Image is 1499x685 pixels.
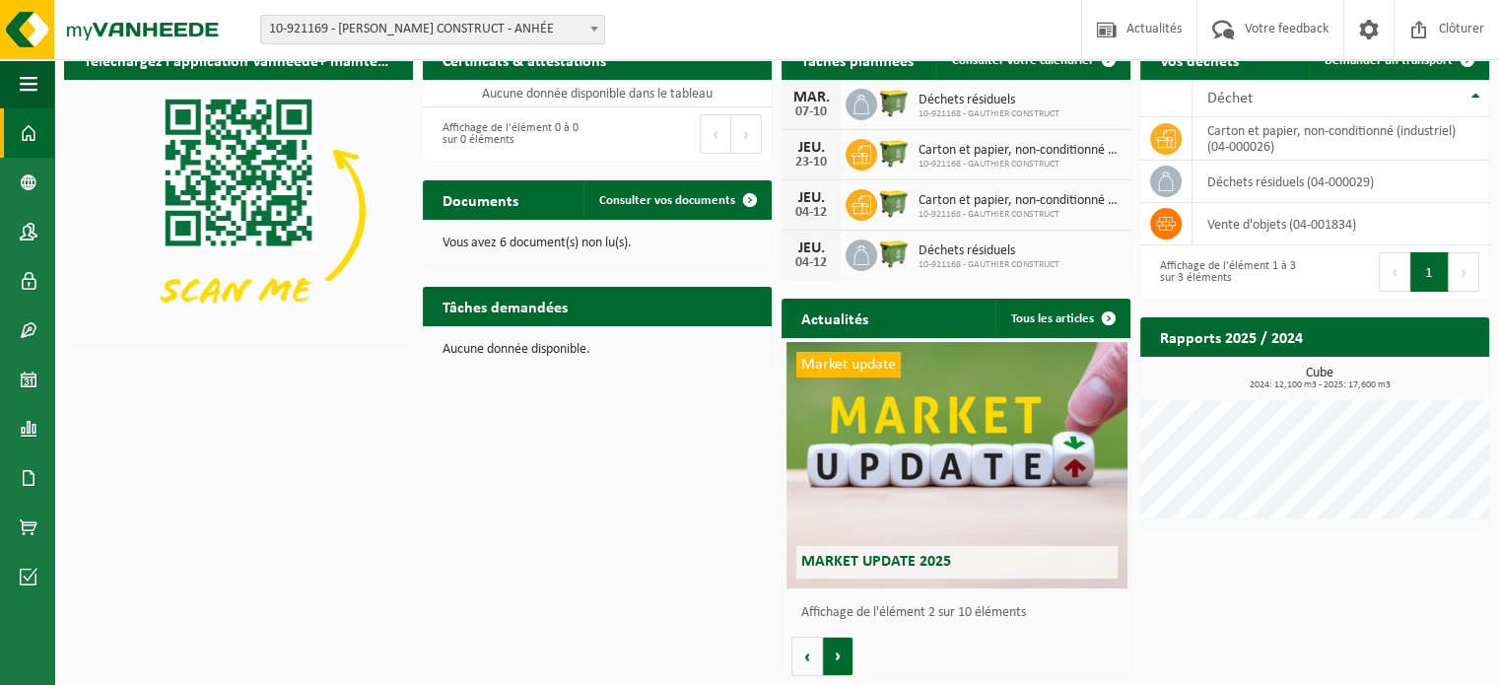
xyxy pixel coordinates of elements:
span: Market update 2025 [801,554,951,570]
span: Déchet [1207,91,1253,106]
span: 10-921168 - GAUTHIER CONSTRUCT [919,108,1059,120]
img: WB-1100-HPE-GN-50 [877,86,911,119]
div: JEU. [791,240,831,256]
a: Consulter votre calendrier [936,40,1128,80]
div: Affichage de l'élément 0 à 0 sur 0 éléments [433,112,587,156]
div: JEU. [791,140,831,156]
p: Affichage de l'élément 2 sur 10 éléments [801,606,1121,620]
span: 10-921169 - GAUTHIER CONSTRUCT - ANHÉE [261,16,604,43]
td: carton et papier, non-conditionné (industriel) (04-000026) [1192,117,1489,161]
span: Consulter votre calendrier [952,54,1094,67]
div: JEU. [791,190,831,206]
button: 1 [1410,252,1449,292]
span: 10-921169 - GAUTHIER CONSTRUCT - ANHÉE [260,15,605,44]
span: 10-921168 - GAUTHIER CONSTRUCT [919,209,1121,221]
h3: Cube [1150,367,1489,390]
button: Volgende [823,637,853,676]
div: 04-12 [791,256,831,270]
img: WB-1100-HPE-GN-50 [877,237,911,270]
span: 2024: 12,100 m3 - 2025: 17,600 m3 [1150,380,1489,390]
img: WB-1100-HPE-GN-50 [877,136,911,170]
p: Vous avez 6 document(s) non lu(s). [443,237,752,250]
div: 23-10 [791,156,831,170]
span: 10-921168 - GAUTHIER CONSTRUCT [919,259,1059,271]
h2: Rapports 2025 / 2024 [1140,317,1323,356]
div: 04-12 [791,206,831,220]
p: Aucune donnée disponible. [443,343,752,357]
span: Déchets résiduels [919,93,1059,108]
span: Carton et papier, non-conditionné (industriel) [919,143,1121,159]
a: Demander un transport [1309,40,1487,80]
div: 07-10 [791,105,831,119]
button: Vorige [791,637,823,676]
td: Aucune donnée disponible dans le tableau [423,80,772,107]
div: MAR. [791,90,831,105]
span: Consulter vos documents [599,194,735,207]
a: Consulter les rapports [1318,356,1487,395]
td: vente d'objets (04-001834) [1192,203,1489,245]
button: Previous [700,114,731,154]
button: Previous [1379,252,1410,292]
a: Consulter vos documents [583,180,770,220]
h2: Tâches demandées [423,287,587,325]
a: Tous les articles [995,299,1128,338]
span: Market update [796,352,901,377]
h2: Actualités [782,299,888,337]
td: déchets résiduels (04-000029) [1192,161,1489,203]
a: Market update Market update 2025 [786,342,1128,588]
button: Next [731,114,762,154]
span: Demander un transport [1325,54,1453,67]
span: Déchets résiduels [919,243,1059,259]
img: Download de VHEPlus App [64,80,413,342]
div: Affichage de l'élément 1 à 3 sur 3 éléments [1150,250,1305,294]
h2: Documents [423,180,538,219]
button: Next [1449,252,1479,292]
span: 10-921168 - GAUTHIER CONSTRUCT [919,159,1121,171]
img: WB-1100-HPE-GN-50 [877,186,911,220]
span: Carton et papier, non-conditionné (industriel) [919,193,1121,209]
